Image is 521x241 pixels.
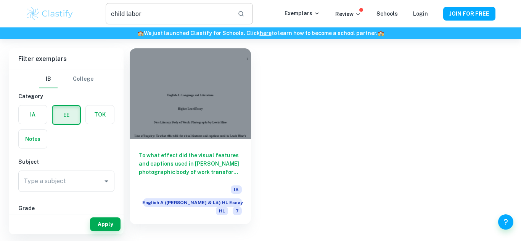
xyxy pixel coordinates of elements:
span: HL [216,207,228,215]
a: To what effect did the visual features and captions used in [PERSON_NAME] photographic body of wo... [130,48,251,224]
span: English A ([PERSON_NAME] & Lit) HL Essay [143,198,242,207]
p: Review [335,10,361,18]
button: College [73,70,93,88]
button: Help and Feedback [498,214,513,230]
button: Apply [90,217,121,231]
button: TOK [86,105,114,124]
a: Schools [376,11,398,17]
p: Exemplars [285,9,320,18]
h6: Subject [18,158,114,166]
span: IA [231,185,242,194]
a: Login [413,11,428,17]
span: 🏫 [378,30,384,36]
span: 🏫 [137,30,144,36]
span: 7 [233,207,242,215]
button: IA [19,105,47,124]
input: Search for any exemplars... [106,3,232,24]
button: IB [39,70,58,88]
img: Clastify logo [26,6,74,21]
button: Notes [19,130,47,148]
h6: Category [18,92,114,101]
h6: To what effect did the visual features and captions used in [PERSON_NAME] photographic body of wo... [139,151,242,176]
a: here [260,30,272,36]
div: Filter type choice [39,70,93,88]
h6: We just launched Clastify for Schools. Click to learn how to become a school partner. [2,29,519,37]
button: JOIN FOR FREE [443,7,495,21]
button: Open [101,176,112,187]
button: EE [53,106,80,124]
h6: Filter exemplars [9,48,124,70]
h6: Grade [18,204,114,212]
